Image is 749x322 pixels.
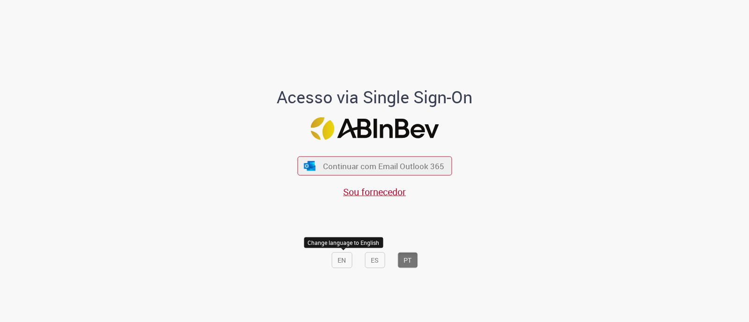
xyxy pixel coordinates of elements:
img: ícone Azure/Microsoft 360 [303,161,316,171]
button: ícone Azure/Microsoft 360 Continuar com Email Outlook 365 [297,157,452,176]
a: Sou fornecedor [343,186,406,198]
div: Change language to English [304,237,383,248]
span: Continuar com Email Outlook 365 [323,161,444,172]
button: EN [331,252,352,268]
img: Logo ABInBev [310,117,439,140]
button: ES [365,252,385,268]
button: PT [397,252,418,268]
h1: Acesso via Single Sign-On [245,87,505,106]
